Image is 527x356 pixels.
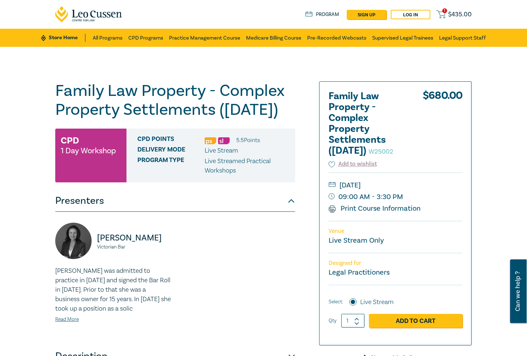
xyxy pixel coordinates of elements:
[329,191,462,203] small: 09:00 AM - 3:30 PM
[448,11,472,19] span: $ 435.00
[329,317,337,325] label: Qty
[97,244,171,250] small: Victorian Bar
[391,10,430,19] a: Log in
[218,137,230,144] img: Substantive Law
[137,135,205,145] span: CPD Points
[329,236,384,245] a: Live Stream Only
[205,157,290,175] p: Live Streamed Practical Workshops
[55,81,295,119] h1: Family Law Property - Complex Property Settlements ([DATE])
[341,314,365,328] input: 1
[329,204,421,213] a: Print Course Information
[305,11,339,19] a: Program
[41,34,85,42] a: Store Home
[439,29,486,47] a: Legal Support Staff
[205,146,238,155] span: Live Stream
[307,29,366,47] a: Pre-Recorded Webcasts
[423,91,462,160] div: $ 680.00
[329,260,462,267] p: Designed for
[360,298,394,307] label: Live Stream
[329,179,462,191] small: [DATE]
[137,157,205,175] span: Program type
[55,316,79,323] a: Read More
[128,29,163,47] a: CPD Programs
[329,228,462,235] p: Venue
[329,91,409,156] h2: Family Law Property - Complex Property Settlements ([DATE])
[169,29,240,47] a: Practice Management Course
[514,264,521,319] span: Can we help ?
[329,160,377,168] button: Add to wishlist
[55,223,92,259] img: https://s3.ap-southeast-2.amazonaws.com/leo-cussen-store-production-content/Contacts/PANAYIOTA%20...
[442,8,447,13] span: 1
[97,232,171,244] p: [PERSON_NAME]
[372,29,433,47] a: Supervised Legal Trainees
[55,190,295,212] button: Presenters
[369,314,462,328] a: Add to Cart
[55,266,171,313] p: [PERSON_NAME] was admitted to practice in [DATE] and signed the Bar Roll in [DATE]. Prior to that...
[93,29,122,47] a: All Programs
[236,135,260,145] li: 5.5 Point s
[205,137,216,144] img: Professional Skills
[246,29,301,47] a: Medicare Billing Course
[329,298,343,306] span: Select:
[329,268,390,277] small: Legal Practitioners
[61,147,116,154] small: 1 Day Workshop
[137,146,205,155] span: Delivery Mode
[347,10,386,19] a: sign up
[369,147,393,156] small: W25002
[61,134,79,147] h3: CPD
